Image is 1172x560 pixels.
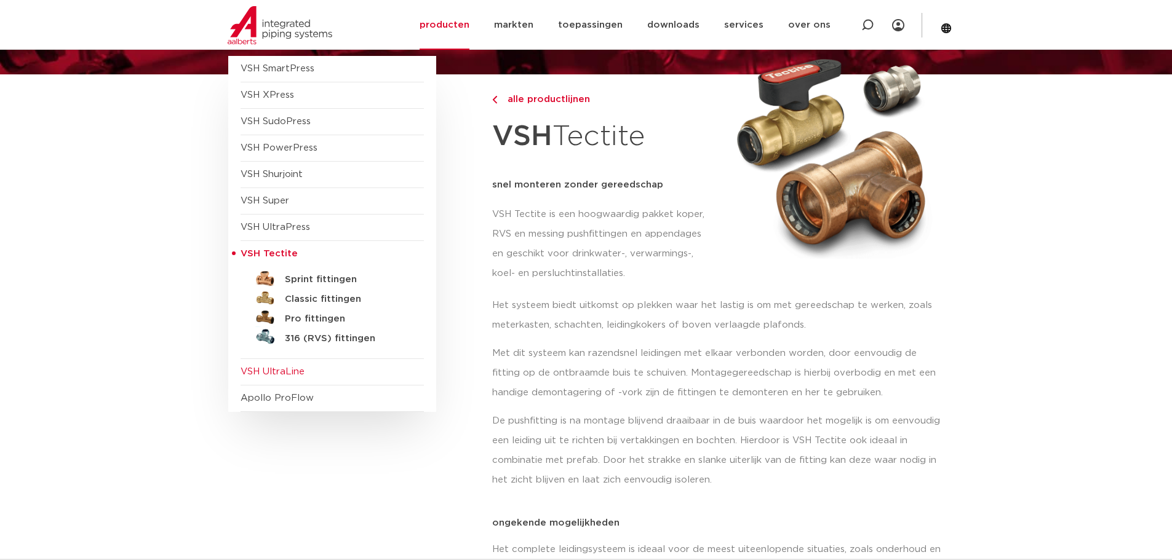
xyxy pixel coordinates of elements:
a: VSH XPress [241,90,294,100]
p: ongekende mogelijkheden [492,518,944,527]
strong: snel monteren zonder gereedschap [492,180,663,189]
span: alle productlijnen [500,95,590,104]
img: chevron-right.svg [492,96,497,104]
a: VSH Shurjoint [241,170,303,179]
h1: Tectite [492,113,715,160]
p: Met dit systeem kan razendsnel leidingen met elkaar verbonden worden, door eenvoudig de fitting o... [492,344,944,403]
strong: VSH [492,122,552,151]
a: VSH UltraLine [241,367,305,376]
a: Pro fittingen [241,307,424,326]
a: alle productlijnen [492,92,715,107]
a: VSH SudoPress [241,117,311,126]
h5: Sprint fittingen [285,274,407,285]
h5: Pro fittingen [285,314,407,325]
a: VSH SmartPress [241,64,314,73]
a: 316 (RVS) fittingen [241,326,424,346]
span: VSH Tectite [241,249,298,258]
a: VSH UltraPress [241,223,310,232]
a: VSH PowerPress [241,143,317,152]
a: Apollo ProFlow [241,393,314,403]
p: Het systeem biedt uitkomst op plekken waar het lastig is om met gereedschap te werken, zoals mete... [492,296,944,335]
a: Classic fittingen [241,287,424,307]
h5: 316 (RVS) fittingen [285,333,407,344]
p: De pushfitting is na montage blijvend draaibaar in de buis waardoor het mogelijk is om eenvoudig ... [492,411,944,490]
p: VSH Tectite is een hoogwaardig pakket koper, RVS en messing pushfittingen en appendages en geschi... [492,205,715,283]
a: VSH Super [241,196,289,205]
h5: Classic fittingen [285,294,407,305]
a: Sprint fittingen [241,267,424,287]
